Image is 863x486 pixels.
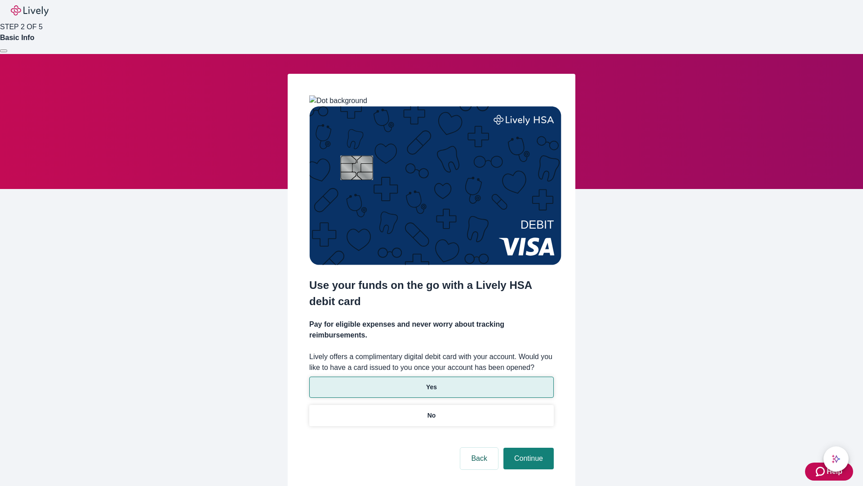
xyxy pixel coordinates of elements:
[427,411,436,420] p: No
[309,277,554,310] h2: Use your funds on the go with a Lively HSA debit card
[503,448,554,469] button: Continue
[832,454,841,463] svg: Lively AI Assistant
[816,466,827,477] svg: Zendesk support icon
[460,448,498,469] button: Back
[805,463,853,481] button: Zendesk support iconHelp
[309,319,554,341] h4: Pay for eligible expenses and never worry about tracking reimbursements.
[309,377,554,398] button: Yes
[309,405,554,426] button: No
[309,106,561,265] img: Debit card
[426,382,437,392] p: Yes
[827,466,842,477] span: Help
[11,5,49,16] img: Lively
[309,351,554,373] label: Lively offers a complimentary digital debit card with your account. Would you like to have a card...
[309,95,367,106] img: Dot background
[823,446,849,472] button: chat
